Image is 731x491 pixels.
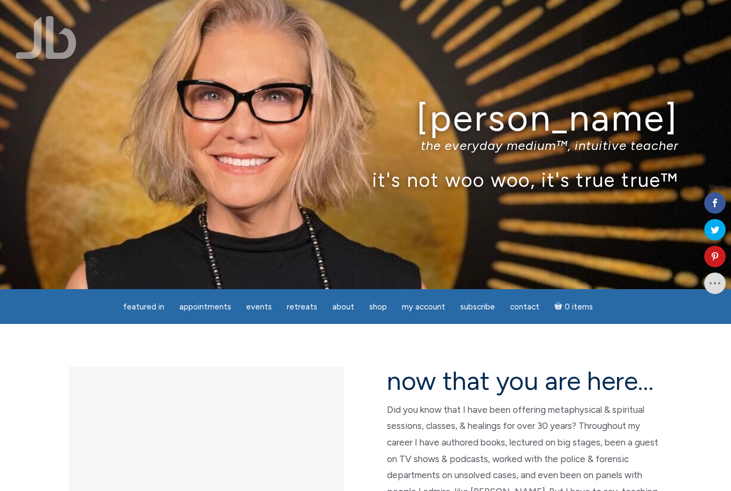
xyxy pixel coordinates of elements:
[179,302,231,312] span: Appointments
[387,367,663,395] h2: now that you are here…
[173,297,238,318] a: Appointments
[246,302,272,312] span: Events
[460,302,495,312] span: Subscribe
[363,297,393,318] a: Shop
[709,185,726,190] span: Shares
[454,297,501,318] a: Subscribe
[52,138,679,153] p: the everyday medium™, intuitive teacher
[287,302,317,312] span: Retreats
[240,297,278,318] a: Events
[402,302,445,312] span: My Account
[117,297,171,318] a: featured in
[565,303,593,311] span: 0 items
[332,302,354,312] span: About
[369,302,387,312] span: Shop
[52,98,679,138] h1: [PERSON_NAME]
[16,16,77,59] img: Jamie Butler. The Everyday Medium
[52,168,679,191] p: it's not woo woo, it's true true™
[395,297,452,318] a: My Account
[548,296,599,318] a: Cart0 items
[326,297,361,318] a: About
[554,302,565,312] i: Cart
[123,302,164,312] span: featured in
[280,297,324,318] a: Retreats
[504,297,546,318] a: Contact
[510,302,539,312] span: Contact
